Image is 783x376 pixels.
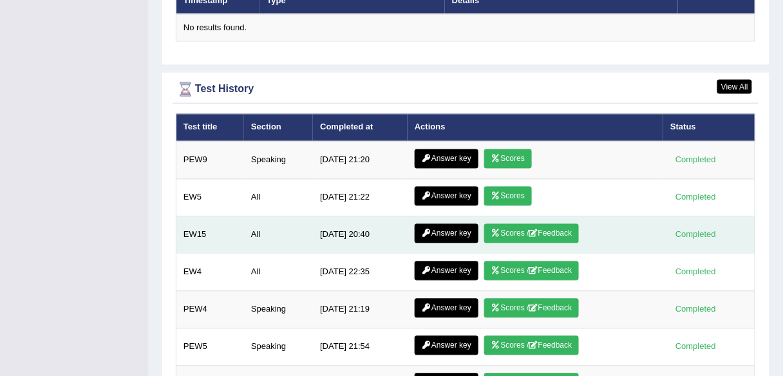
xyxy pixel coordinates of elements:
[670,303,721,316] div: Completed
[670,228,721,241] div: Completed
[244,291,313,328] td: Speaking
[415,224,478,243] a: Answer key
[313,179,408,216] td: [DATE] 21:22
[313,216,408,254] td: [DATE] 20:40
[176,216,245,254] td: EW15
[244,254,313,291] td: All
[176,80,755,99] div: Test History
[176,328,245,366] td: PEW5
[176,291,245,328] td: PEW4
[408,114,663,141] th: Actions
[663,114,755,141] th: Status
[176,142,245,180] td: PEW9
[415,187,478,206] a: Answer key
[484,224,580,243] a: Scores /Feedback
[176,254,245,291] td: EW4
[244,179,313,216] td: All
[415,261,478,281] a: Answer key
[484,299,580,318] a: Scores /Feedback
[484,261,580,281] a: Scores /Feedback
[717,80,752,94] a: View All
[484,149,532,169] a: Scores
[244,114,313,141] th: Section
[670,191,721,204] div: Completed
[415,336,478,355] a: Answer key
[670,153,721,167] div: Completed
[184,22,748,34] div: No results found.
[670,265,721,279] div: Completed
[313,291,408,328] td: [DATE] 21:19
[313,142,408,180] td: [DATE] 21:20
[176,179,245,216] td: EW5
[415,299,478,318] a: Answer key
[313,328,408,366] td: [DATE] 21:54
[484,336,580,355] a: Scores /Feedback
[244,328,313,366] td: Speaking
[244,216,313,254] td: All
[313,254,408,291] td: [DATE] 22:35
[176,114,245,141] th: Test title
[670,340,721,353] div: Completed
[313,114,408,141] th: Completed at
[244,142,313,180] td: Speaking
[484,187,532,206] a: Scores
[415,149,478,169] a: Answer key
